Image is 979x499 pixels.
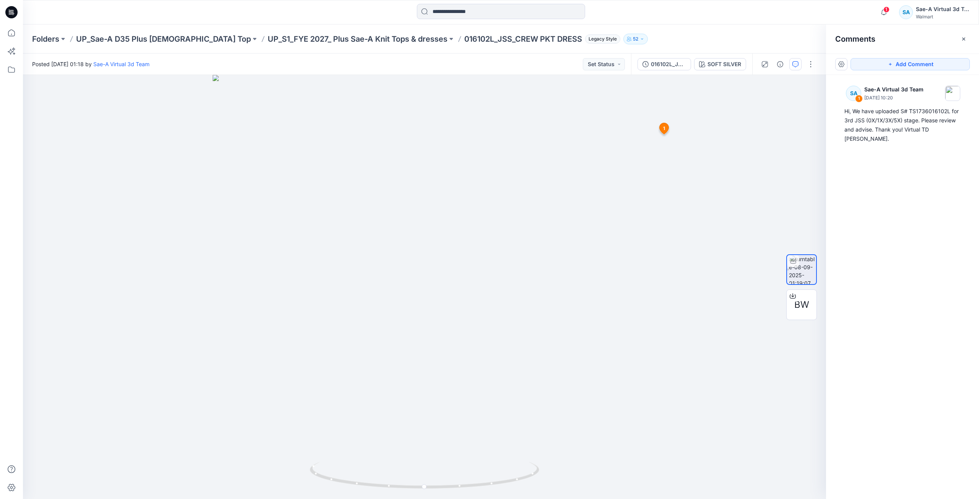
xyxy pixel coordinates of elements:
[794,298,809,312] span: BW
[846,86,861,101] div: SA
[464,34,582,44] p: 016102L_JSS_CREW PKT DRESS
[916,5,969,14] div: Sae-A Virtual 3d Team
[651,60,686,68] div: 016102L_JSS_Rev2
[851,58,970,70] button: Add Comment
[883,7,890,13] span: 1
[835,34,875,44] h2: Comments
[32,34,59,44] a: Folders
[864,94,924,102] p: [DATE] 10:20
[864,85,924,94] p: Sae-A Virtual 3d Team
[633,35,638,43] p: 52
[637,58,691,70] button: 016102L_JSS_Rev2
[93,61,150,67] a: Sae-A Virtual 3d Team
[582,34,620,44] button: Legacy Style
[585,34,620,44] span: Legacy Style
[76,34,251,44] a: UP_Sae-A D35 Plus [DEMOGRAPHIC_DATA] Top
[694,58,746,70] button: SOFT SILVER
[844,107,961,143] div: Hi, We have uploaded S# TS1736016102L for 3rd JSS (0X/1X/3X/5X) stage. Please review and advise. ...
[268,34,447,44] a: UP_S1_FYE 2027_ Plus Sae-A Knit Tops & dresses
[916,14,969,20] div: Walmart
[774,58,786,70] button: Details
[855,95,863,102] div: 1
[32,60,150,68] span: Posted [DATE] 01:18 by
[623,34,648,44] button: 52
[789,255,816,284] img: turntable-08-09-2025-01:19:07
[899,5,913,19] div: SA
[707,60,741,68] div: SOFT SILVER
